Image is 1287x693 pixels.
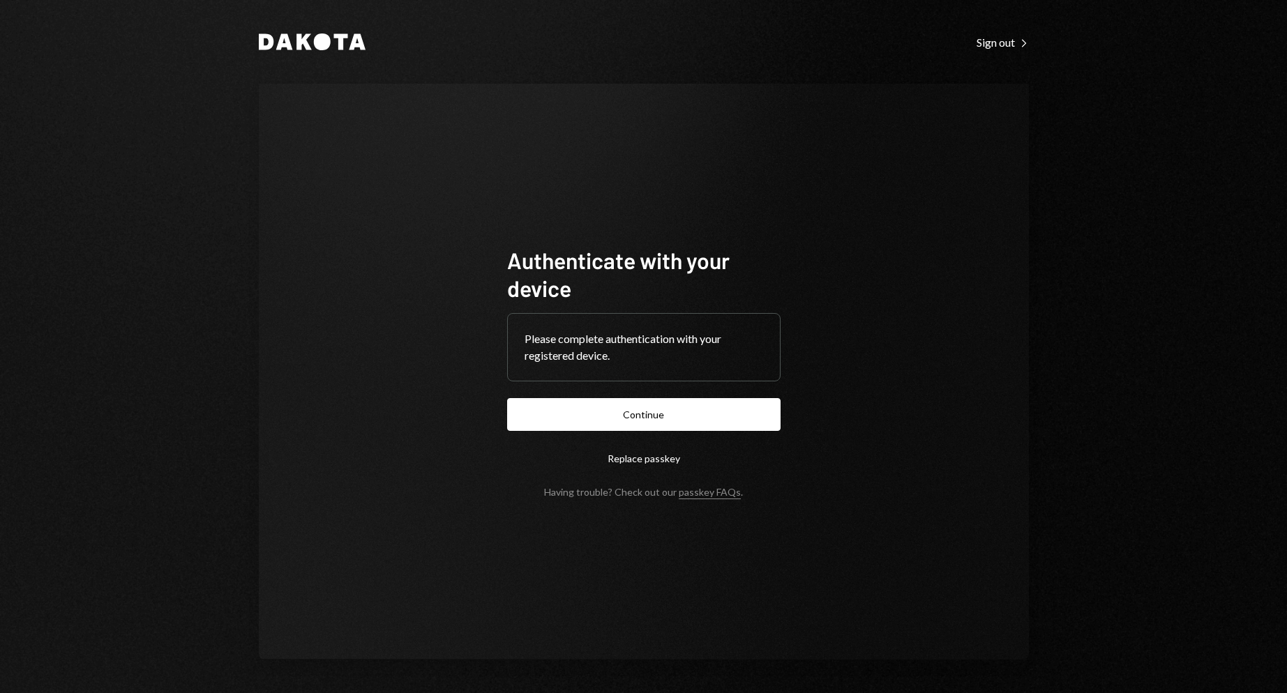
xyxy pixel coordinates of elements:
[525,330,763,364] div: Please complete authentication with your registered device.
[544,486,743,498] div: Having trouble? Check out our .
[507,398,781,431] button: Continue
[679,486,741,499] a: passkey FAQs
[977,34,1029,49] a: Sign out
[977,36,1029,49] div: Sign out
[507,246,781,302] h1: Authenticate with your device
[507,442,781,475] button: Replace passkey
